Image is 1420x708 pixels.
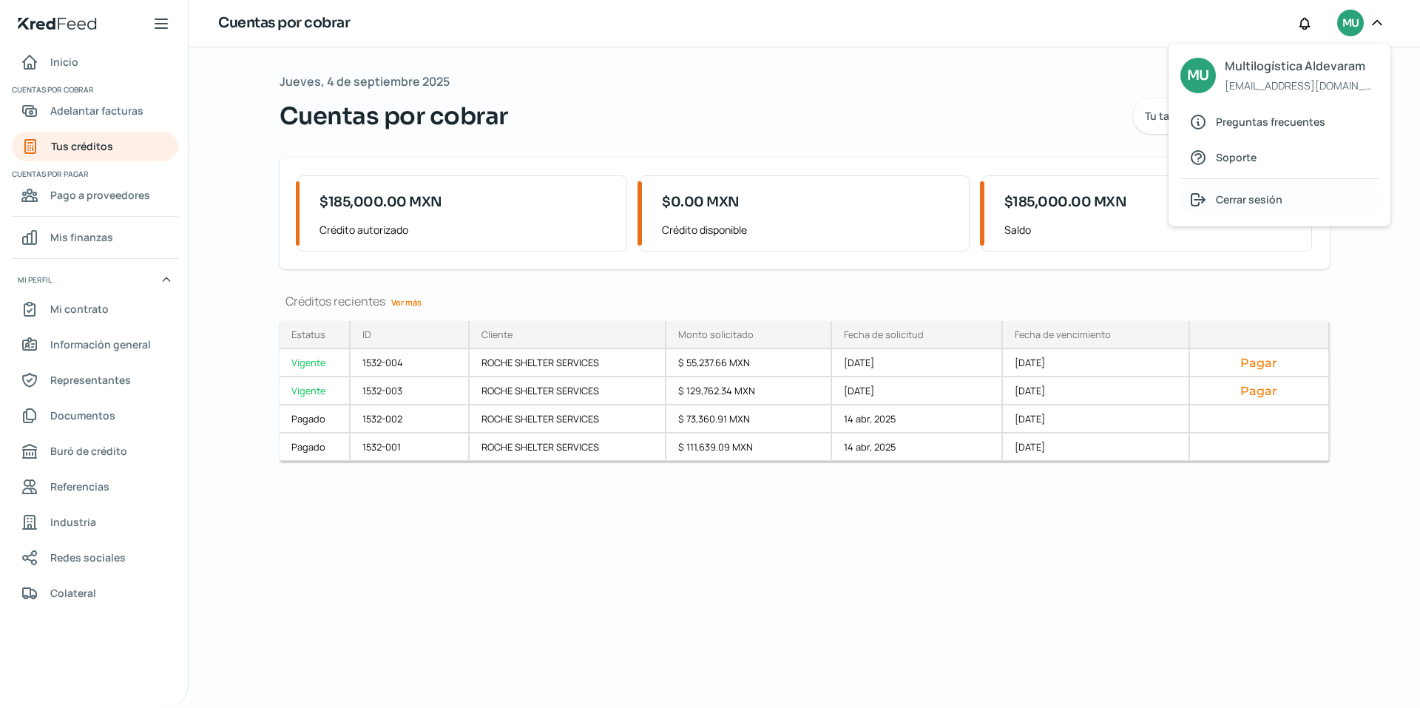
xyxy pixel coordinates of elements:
span: Preguntas frecuentes [1216,112,1325,131]
span: Mis finanzas [50,228,113,246]
a: Buró de crédito [12,436,178,466]
span: MU [1187,64,1208,87]
div: ROCHE SHELTER SERVICES [470,434,666,462]
span: Tus créditos [51,137,113,155]
span: $185,000.00 MXN [1004,192,1127,212]
span: Industria [50,513,96,531]
a: Mis finanzas [12,223,178,252]
span: Colateral [50,584,96,602]
span: Mi contrato [50,300,109,318]
div: $ 111,639.09 MXN [666,434,833,462]
a: Pago a proveedores [12,181,178,210]
span: Documentos [50,406,115,425]
a: Industria [12,508,178,537]
div: ROCHE SHELTER SERVICES [470,405,666,434]
div: Créditos recientes [280,293,1330,309]
button: Pagar [1202,355,1316,370]
a: Referencias [12,472,178,502]
span: Cuentas por cobrar [280,98,508,134]
span: $185,000.00 MXN [319,192,442,212]
div: 1532-003 [351,377,470,405]
a: Redes sociales [12,543,178,573]
a: Colateral [12,579,178,608]
span: Referencias [50,477,109,496]
span: Saldo [1004,220,1299,239]
a: Vigente [280,349,351,377]
span: Representantes [50,371,131,389]
h1: Cuentas por cobrar [218,13,350,34]
div: 14 abr, 2025 [832,405,1003,434]
div: 1532-001 [351,434,470,462]
span: Información general [50,335,151,354]
div: Monto solicitado [678,328,754,341]
div: [DATE] [832,349,1003,377]
div: Cliente [481,328,513,341]
div: Fecha de vencimiento [1015,328,1111,341]
span: Cerrar sesión [1216,190,1282,209]
span: Mi perfil [18,273,52,286]
div: ID [362,328,371,341]
div: ROCHE SHELTER SERVICES [470,377,666,405]
span: Inicio [50,53,78,71]
a: Vigente [280,377,351,405]
div: [DATE] [1003,405,1190,434]
a: Pagado [280,405,351,434]
div: $ 73,360.91 MXN [666,405,833,434]
span: Cuentas por pagar [12,167,176,181]
div: 14 abr, 2025 [832,434,1003,462]
a: Adelantar facturas [12,96,178,126]
div: $ 129,762.34 MXN [666,377,833,405]
div: ROCHE SHELTER SERVICES [470,349,666,377]
a: Inicio [12,47,178,77]
a: Mi contrato [12,294,178,324]
span: Multilogística Aldevaram [1225,55,1378,77]
div: 1532-002 [351,405,470,434]
div: [DATE] [1003,349,1190,377]
span: $0.00 MXN [662,192,740,212]
span: Crédito autorizado [319,220,615,239]
span: Tu tasa de interés mensual: 3.40 % [1145,111,1318,121]
span: Pago a proveedores [50,186,150,204]
span: Jueves, 4 de septiembre 2025 [280,71,450,92]
div: [DATE] [1003,434,1190,462]
div: [DATE] [832,377,1003,405]
div: [DATE] [1003,377,1190,405]
div: 1532-004 [351,349,470,377]
div: Estatus [291,328,325,341]
span: Buró de crédito [50,442,127,460]
span: [EMAIL_ADDRESS][DOMAIN_NAME] [1225,76,1378,95]
span: Cuentas por cobrar [12,83,176,96]
span: Soporte [1216,148,1257,166]
a: Información general [12,330,178,360]
span: Adelantar facturas [50,101,143,120]
div: Fecha de solicitud [844,328,924,341]
a: Documentos [12,401,178,431]
a: Pagado [280,434,351,462]
span: MU [1342,15,1359,33]
a: Representantes [12,365,178,395]
span: Crédito disponible [662,220,957,239]
a: Ver más [385,291,427,314]
button: Pagar [1202,383,1316,398]
span: Redes sociales [50,548,126,567]
a: Tus créditos [12,132,178,161]
div: $ 55,237.66 MXN [666,349,833,377]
